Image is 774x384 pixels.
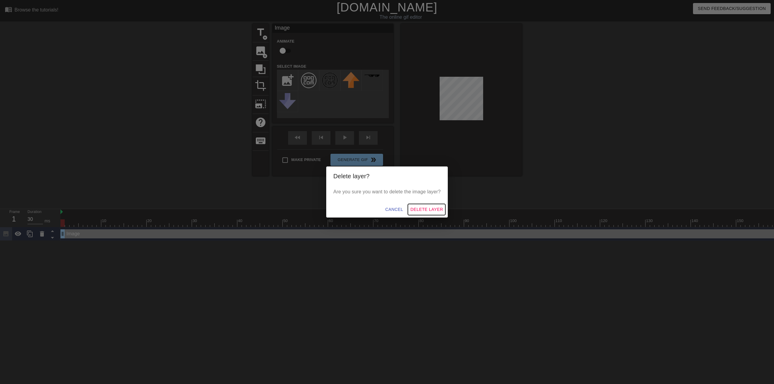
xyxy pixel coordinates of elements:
[410,206,443,213] span: Delete Layer
[385,206,403,213] span: Cancel
[333,188,441,195] p: Are you sure you want to delete the image layer?
[333,171,441,181] h2: Delete layer?
[408,204,445,215] button: Delete Layer
[383,204,405,215] button: Cancel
